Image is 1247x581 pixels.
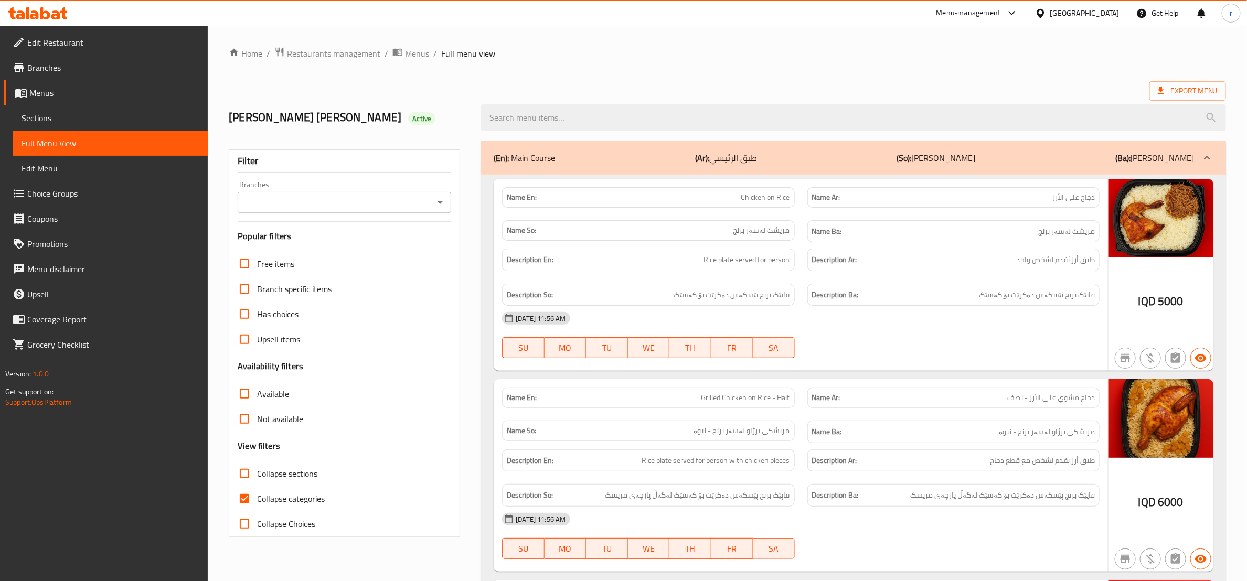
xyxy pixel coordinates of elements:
span: Rice plate served for person with chicken pieces [642,454,790,467]
span: Choice Groups [27,187,200,200]
span: مریشک لەسەر برنج [1038,225,1095,238]
span: SU [507,340,540,356]
span: [DATE] 11:56 AM [511,314,570,324]
span: Version: [5,367,31,381]
span: TU [590,541,623,556]
span: TU [590,340,623,356]
button: Not branch specific item [1115,348,1136,369]
a: Edit Menu [13,156,208,181]
span: قاپێک برنج پێشکەش دەکرێت بۆ کەسێک لەگەڵ پارچەی مریشک [605,489,790,502]
p: [PERSON_NAME] [897,152,975,164]
a: Branches [4,55,208,80]
button: Open [433,195,447,210]
span: [DATE] 11:56 AM [511,514,570,524]
strong: Name En: [507,392,537,403]
span: SA [757,340,790,356]
a: Sections [13,105,208,131]
b: (Ar): [695,150,709,166]
div: (En): Main Course(Ar):طبق الرئيسي(So):[PERSON_NAME](Ba):[PERSON_NAME] [481,141,1226,175]
strong: Description So: [507,288,553,302]
span: Has choices [257,308,299,320]
span: دجاج على الأرز [1052,192,1095,203]
h3: Popular filters [238,230,451,242]
b: (En): [494,150,509,166]
span: طبق أرز يقدم لشخص مع قطع دجاج [990,454,1095,467]
button: Available [1190,348,1211,369]
span: Grocery Checklist [27,338,200,351]
button: TH [669,337,711,358]
button: FR [711,538,753,559]
a: Support.OpsPlatform [5,395,72,409]
a: Restaurants management [274,47,380,60]
b: (Ba): [1115,150,1131,166]
span: قاپێک برنج پێشکەش دەکرێت بۆ کەسێک [674,288,790,302]
span: Sections [22,112,200,124]
button: TU [586,538,627,559]
span: Full menu view [441,47,495,60]
strong: Description Ar: [812,253,857,266]
div: [GEOGRAPHIC_DATA] [1050,7,1120,19]
img: Grilled_Chicken_on_Rice__638935342943098599.jpg [1109,379,1213,458]
span: Collapse categories [257,492,325,505]
a: Coupons [4,206,208,231]
button: SU [502,337,544,358]
a: Menus [392,47,429,60]
li: / [385,47,388,60]
span: Not available [257,413,303,425]
span: Collapse sections [257,467,317,480]
strong: Description Ar: [812,454,857,467]
span: MO [549,340,582,356]
span: Chicken on Rice [741,192,790,203]
span: MO [549,541,582,556]
h3: View filters [238,440,280,452]
button: FR [711,337,753,358]
span: Free items [257,257,294,270]
span: TH [674,541,707,556]
button: MO [545,337,586,358]
button: Not has choices [1165,348,1186,369]
a: Grocery Checklist [4,332,208,357]
strong: Description Ba: [812,288,859,302]
span: Coverage Report [27,313,200,326]
h3: Availability filters [238,360,303,372]
a: Upsell [4,282,208,307]
button: MO [545,538,586,559]
span: قاپێک برنج پێشکەش دەکرێت بۆ کەسێک [979,288,1095,302]
b: (So): [897,150,911,166]
span: SA [757,541,790,556]
strong: Name Ar: [812,192,840,203]
span: Grilled Chicken on Rice - Half [701,392,790,403]
span: Edit Menu [22,162,200,175]
span: مریشک لەسەر برنج [733,225,790,236]
span: 5000 [1158,291,1184,311]
p: Main Course [494,152,555,164]
a: Choice Groups [4,181,208,206]
span: Menu disclaimer [27,263,200,275]
span: 1.0.0 [33,367,49,381]
button: WE [628,538,669,559]
span: Full Menu View [22,137,200,149]
p: طبق الرئيسي [695,152,757,164]
span: مریشکی برژاو لەسەر برنج - نیوە [694,425,790,436]
img: Chicken_on_Rice_638935342429153810.jpg [1109,179,1213,257]
a: Menu disclaimer [4,256,208,282]
span: Available [257,388,289,400]
a: Coverage Report [4,307,208,332]
span: دجاج مشوي على الأرز - نصف [1007,392,1095,403]
button: Purchased item [1140,548,1161,569]
button: WE [628,337,669,358]
span: Branches [27,61,200,74]
button: TH [669,538,711,559]
strong: Name So: [507,225,536,236]
span: Menus [29,87,200,99]
nav: breadcrumb [229,47,1226,60]
strong: Name Ba: [812,225,842,238]
span: طبق أرز يُقدم لشخص واحد [1016,253,1095,266]
strong: Description So: [507,489,553,502]
strong: Name En: [507,192,537,203]
span: Restaurants management [287,47,380,60]
h2: [PERSON_NAME] [PERSON_NAME] [229,110,468,125]
span: Branch specific items [257,283,332,295]
strong: Description En: [507,253,553,266]
div: Menu-management [936,7,1001,19]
